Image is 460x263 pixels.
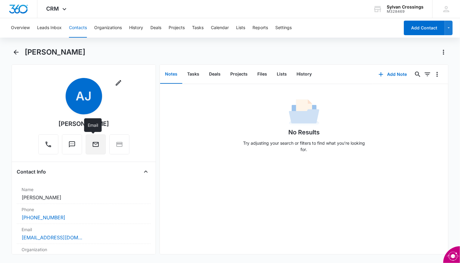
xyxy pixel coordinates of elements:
button: Actions [439,47,448,57]
button: Reports [252,18,268,38]
button: Projects [169,18,185,38]
button: Organizations [94,18,122,38]
button: Lists [272,65,292,84]
div: account name [387,5,424,9]
button: History [129,18,143,38]
a: Email [86,144,106,149]
a: [EMAIL_ADDRESS][DOMAIN_NAME] [22,234,82,241]
button: Add Note [372,67,413,82]
button: Files [252,65,272,84]
label: Phone [22,206,146,213]
button: Notes [160,65,182,84]
h4: Contact Info [17,168,46,175]
div: Phone[PHONE_NUMBER] [17,204,151,224]
button: Overflow Menu [432,69,442,79]
h1: No Results [288,128,320,137]
button: Call [38,134,58,154]
button: Projects [225,65,252,84]
button: Contacts [69,18,87,38]
button: Deals [150,18,161,38]
button: Text [62,134,82,154]
button: Back [12,47,21,57]
dd: [PERSON_NAME] [22,194,146,201]
button: Add Contact [404,21,445,35]
button: Email [86,134,106,154]
button: Leads Inbox [37,18,62,38]
p: Try adjusting your search or filters to find what you’re looking for. [240,140,368,153]
button: Settings [275,18,292,38]
label: Name [22,186,146,193]
button: Calendar [211,18,229,38]
div: Email [84,118,102,132]
button: Tasks [182,65,204,84]
button: Deals [204,65,225,84]
label: Organization [22,246,146,253]
h1: [PERSON_NAME] [25,48,85,57]
button: Lists [236,18,245,38]
a: Text [62,144,82,149]
button: Search... [413,69,423,79]
span: AJ [66,78,102,114]
a: Call [38,144,58,149]
dd: --- [22,254,146,261]
button: Tasks [192,18,204,38]
button: Overview [11,18,30,38]
div: Name[PERSON_NAME] [17,184,151,204]
a: [PHONE_NUMBER] [22,214,65,221]
label: Email [22,226,146,233]
button: History [292,65,317,84]
div: [PERSON_NAME] [58,119,109,128]
div: Email[EMAIL_ADDRESS][DOMAIN_NAME] [17,224,151,244]
span: CRM [46,5,59,12]
div: account id [387,9,424,14]
img: No Data [289,97,319,128]
button: Close [141,167,151,177]
button: Filters [423,69,432,79]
